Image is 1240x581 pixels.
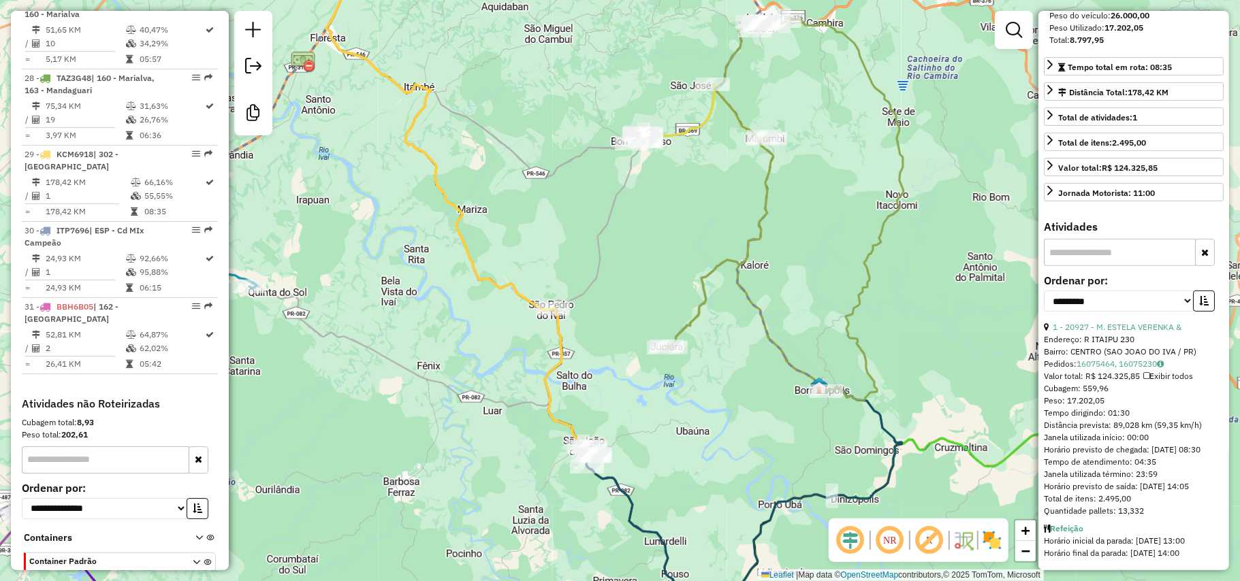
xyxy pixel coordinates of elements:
[1157,360,1164,368] i: Observações
[25,265,31,279] td: /
[139,342,205,355] td: 62,02%
[240,52,267,83] a: Exportar sessão
[67,570,93,580] span: 202,61
[22,480,218,496] label: Ordenar por:
[139,357,205,371] td: 05:42
[32,39,40,48] i: Total de Atividades
[206,254,214,263] i: Rota otimizada
[45,113,125,127] td: 19
[1000,16,1028,44] a: Exibir filtros
[810,377,828,395] img: PA - Borrazópolis
[1044,358,1224,370] div: Pedidos:
[1104,22,1143,33] strong: 17.202,05
[126,360,133,368] i: Tempo total em rota
[206,331,214,339] i: Rota otimizada
[1112,137,1146,148] strong: 2.495,00
[206,102,214,110] i: Rota otimizada
[1050,523,1083,533] strong: Refeição
[1058,112,1137,122] span: Total de atividades:
[45,281,125,295] td: 24,93 KM
[192,226,200,234] em: Opções
[192,73,200,82] em: Opções
[57,301,93,312] span: BBH6B05
[1044,333,1224,346] div: Endereço: R ITAIPU 230
[1044,382,1224,395] div: Cubagem: 559,96
[1058,162,1158,174] div: Valor total:
[45,37,125,50] td: 10
[25,113,31,127] td: /
[32,26,40,34] i: Distância Total
[1044,480,1224,493] div: Horário previsto de saída: [DATE] 14:05
[1044,419,1224,431] div: Distância prevista: 89,028 km (59,35 km/h)
[139,281,205,295] td: 06:15
[1058,137,1146,149] div: Total de itens:
[22,416,218,429] div: Cubagem total:
[126,39,136,48] i: % de utilização da cubagem
[25,189,31,203] td: /
[1058,187,1155,199] div: Jornada Motorista: 11:00
[25,357,31,371] td: =
[1111,10,1149,20] strong: 26.000,00
[1049,10,1149,20] span: Peso do veículo:
[45,342,125,355] td: 2
[45,99,125,113] td: 75,34 KM
[796,570,798,580] span: |
[874,524,906,557] span: Ocultar NR
[131,178,141,186] i: % de utilização do peso
[1132,112,1137,122] strong: 1
[61,429,88,439] strong: 202,61
[204,150,212,158] em: Rota exportada
[1044,370,1224,382] div: Valor total: R$ 124.325,85
[1143,371,1193,381] span: Exibir todos
[77,417,94,427] strong: 8,93
[187,498,208,519] button: Ordem crescente
[29,570,63,580] span: Peso total
[953,529,974,551] img: Fluxo de ruas
[204,302,212,310] em: Rota exportada
[1021,542,1030,559] span: −
[126,131,133,139] i: Tempo total em rota
[45,189,130,203] td: 1
[1044,183,1224,201] a: Jornada Motorista: 11:00
[63,570,65,580] span: :
[126,102,136,110] i: % de utilização do peso
[1044,535,1224,547] div: Horário inicial da parada: [DATE] 13:00
[32,344,40,352] i: Total de Atividades
[291,50,315,74] img: Praça de Floresta
[1077,359,1164,369] a: 16075464, 16075230
[841,570,899,580] a: OpenStreetMap
[24,531,178,545] span: Containers
[25,205,31,218] td: =
[1058,86,1169,99] div: Distância Total:
[139,328,205,342] td: 64,87%
[240,99,267,130] a: Criar modelo
[32,268,40,276] i: Total de Atividades
[1049,22,1218,34] div: Peso Utilizado:
[139,129,205,142] td: 06:36
[1102,163,1158,173] strong: R$ 124.325,85
[192,302,200,310] em: Opções
[25,281,31,295] td: =
[1015,541,1036,561] a: Zoom out
[1044,395,1224,407] div: Peso: 17.202,05
[204,226,212,234] em: Rota exportada
[126,26,136,34] i: % de utilização do peso
[1044,321,1224,517] div: Tempo de atendimento: 04:35
[1128,87,1169,97] span: 178,42 KM
[126,55,133,63] i: Tempo total em rota
[45,129,125,142] td: 3,97 KM
[240,16,267,47] a: Nova sessão e pesquisa
[1044,133,1224,151] a: Total de itens:2.495,00
[25,73,155,95] span: 28 -
[32,178,40,186] i: Distância Total
[1044,4,1224,52] div: Peso: (17.202,05/26.000,00) 66,16%
[758,569,1044,581] div: Map data © contributors,© 2025 TomTom, Microsoft
[913,524,946,557] span: Exibir rótulo
[45,176,130,189] td: 178,42 KM
[126,254,136,263] i: % de utilização do peso
[139,252,205,265] td: 92,66%
[126,331,136,339] i: % de utilização do peso
[1044,82,1224,101] a: Distância Total:178,42 KM
[1044,220,1224,233] h4: Atividades
[1044,57,1224,76] a: Tempo total em rota: 08:35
